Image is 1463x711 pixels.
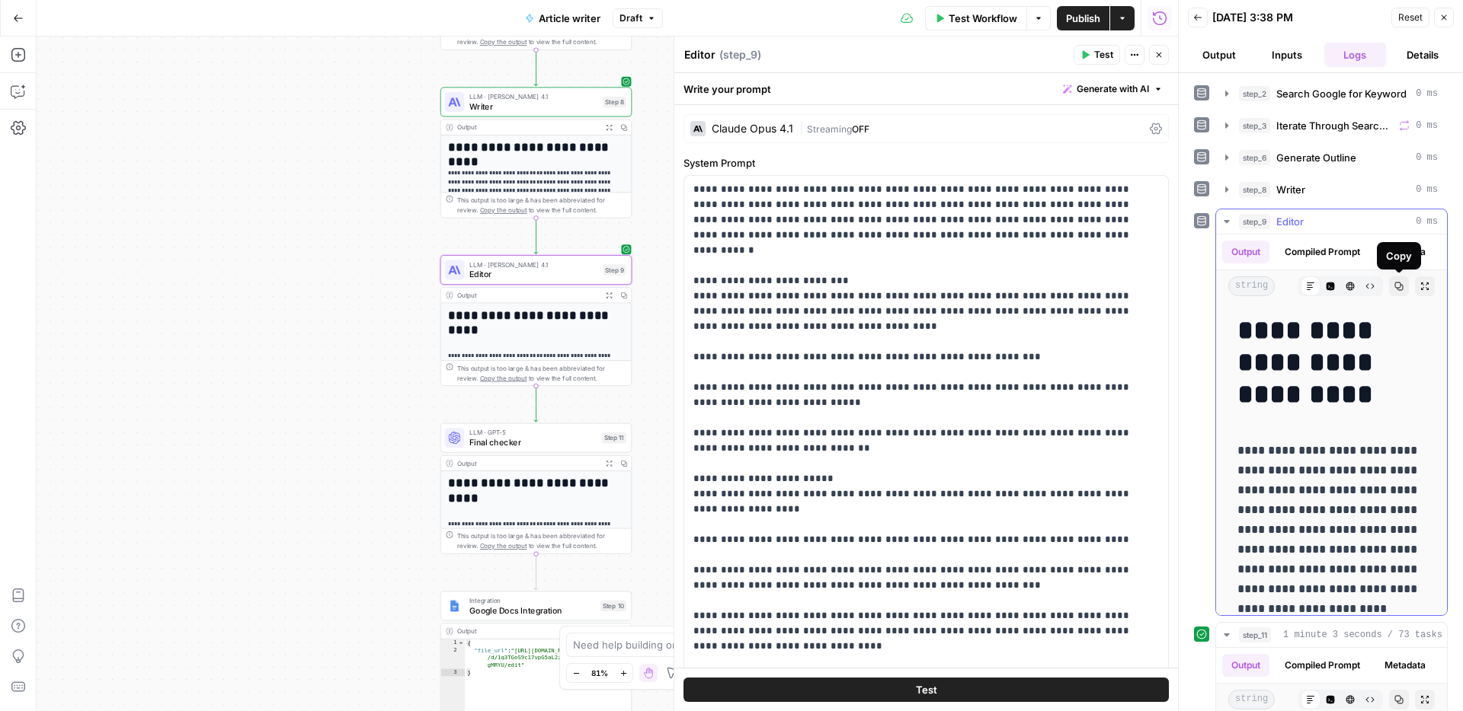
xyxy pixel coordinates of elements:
[457,458,598,468] div: Output
[1094,48,1113,62] span: Test
[1276,118,1393,133] span: Iterate Through Search Results
[1228,276,1275,296] span: string
[1416,151,1438,164] span: 0 ms
[613,8,663,28] button: Draft
[1375,241,1435,263] button: Metadata
[469,436,597,448] span: Final checker
[1222,241,1269,263] button: Output
[1375,654,1435,677] button: Metadata
[1216,113,1447,138] button: 0 ms
[1416,183,1438,196] span: 0 ms
[852,123,869,135] span: OFF
[1391,8,1429,27] button: Reset
[457,531,626,551] div: This output is too large & has been abbreviated for review. to view the full content.
[534,554,538,590] g: Edge from step_11 to step_10
[683,155,1169,171] label: System Prompt
[1057,6,1109,30] button: Publish
[469,427,597,437] span: LLM · GPT-5
[1283,628,1442,642] span: 1 minute 3 seconds / 73 tasks
[925,6,1026,30] button: Test Workflow
[534,218,538,253] g: Edge from step_8 to step_9
[1276,182,1305,197] span: Writer
[799,120,807,136] span: |
[516,6,610,30] button: Article writer
[619,11,642,25] span: Draft
[807,123,852,135] span: Streaming
[1216,177,1447,202] button: 0 ms
[949,11,1017,26] span: Test Workflow
[469,100,598,113] span: Writer
[1416,87,1438,100] span: 0 ms
[457,195,626,215] div: This output is too large & has been abbreviated for review. to view the full content.
[469,260,598,269] span: LLM · [PERSON_NAME] 4.1
[1216,209,1447,234] button: 0 ms
[441,669,466,677] div: 3
[457,290,598,300] div: Output
[1256,43,1317,67] button: Inputs
[1066,11,1100,26] span: Publish
[1239,86,1270,101] span: step_2
[1239,118,1270,133] span: step_3
[1276,86,1407,101] span: Search Google for Keyword
[1228,690,1275,709] span: string
[539,11,600,26] span: Article writer
[469,91,598,101] span: LLM · [PERSON_NAME] 4.1
[591,667,608,679] span: 81%
[601,432,626,444] div: Step 11
[1216,81,1447,106] button: 0 ms
[457,27,626,47] div: This output is too large & has been abbreviated for review. to view the full content.
[534,386,538,422] g: Edge from step_9 to step_11
[469,595,595,605] span: Integration
[457,639,464,647] span: Toggle code folding, rows 1 through 3
[1239,150,1270,165] span: step_6
[480,206,527,214] span: Copy the output
[712,123,793,134] div: Claude Opus 4.1
[600,601,626,612] div: Step 10
[469,268,598,280] span: Editor
[719,47,761,62] span: ( step_9 )
[1276,241,1369,263] button: Compiled Prompt
[480,375,527,382] span: Copy the output
[1216,234,1447,615] div: 0 ms
[441,646,466,668] div: 2
[1074,45,1120,65] button: Test
[1239,214,1270,229] span: step_9
[1216,623,1447,647] button: 1 minute 3 seconds / 73 tasks
[457,123,598,132] div: Output
[916,682,937,697] span: Test
[1188,43,1250,67] button: Output
[441,639,466,647] div: 1
[1239,182,1270,197] span: step_8
[1416,215,1438,228] span: 0 ms
[1392,43,1454,67] button: Details
[683,678,1169,702] button: Test
[1416,119,1438,132] span: 0 ms
[1386,248,1412,263] div: Copy
[1276,214,1304,229] span: Editor
[469,604,595,616] span: Google Docs Integration
[480,542,527,550] span: Copy the output
[1324,43,1386,67] button: Logs
[1077,82,1149,96] span: Generate with AI
[1239,627,1271,642] span: step_11
[1057,79,1169,99] button: Generate with AI
[684,47,715,62] textarea: Editor
[1276,654,1369,677] button: Compiled Prompt
[457,627,598,636] div: Output
[480,38,527,46] span: Copy the output
[603,97,626,108] div: Step 8
[603,264,626,276] div: Step 9
[674,73,1178,104] div: Write your prompt
[1276,150,1356,165] span: Generate Outline
[457,363,626,383] div: This output is too large & has been abbreviated for review. to view the full content.
[1216,145,1447,170] button: 0 ms
[1398,11,1423,24] span: Reset
[448,600,460,612] img: Instagram%20post%20-%201%201.png
[1222,654,1269,677] button: Output
[534,50,538,86] g: Edge from step_6 to step_8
